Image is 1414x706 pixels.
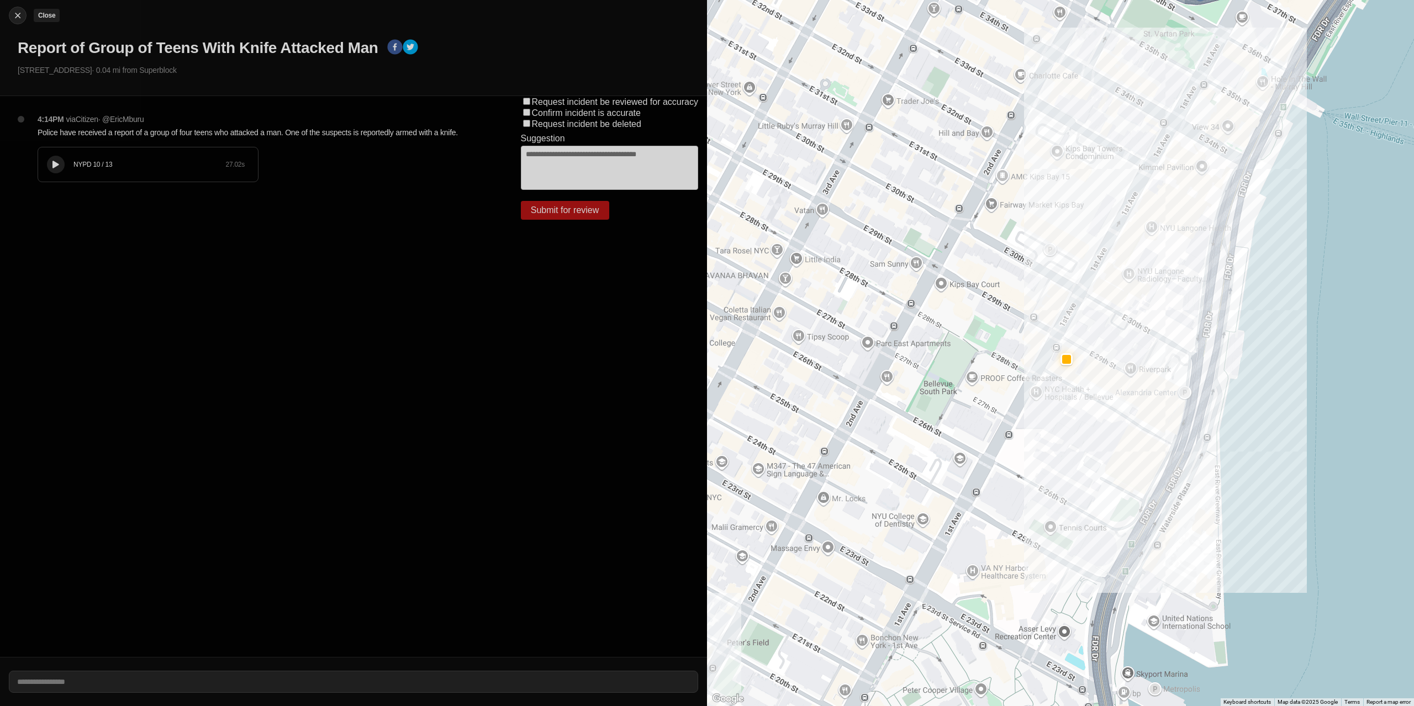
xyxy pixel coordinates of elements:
[38,12,55,19] small: Close
[387,39,403,57] button: facebook
[38,114,64,125] p: 4:14PM
[9,7,27,24] button: cancelClose
[532,97,699,107] label: Request incident be reviewed for accuracy
[18,38,378,58] h1: Report of Group of Teens With Knife Attacked Man
[1366,699,1411,705] a: Report a map error
[532,108,641,118] label: Confirm incident is accurate
[73,160,225,169] div: NYPD 10 / 13
[710,692,746,706] img: Google
[12,10,23,21] img: cancel
[66,114,144,125] p: via Citizen · @ EricMburu
[521,201,609,220] button: Submit for review
[1223,698,1271,706] button: Keyboard shortcuts
[225,160,245,169] div: 27.02 s
[1278,699,1338,705] span: Map data ©2025 Google
[521,134,565,144] label: Suggestion
[710,692,746,706] a: Open this area in Google Maps (opens a new window)
[38,127,477,138] p: Police have received a report of a group of four teens who attacked a man. One of the suspects is...
[1344,699,1360,705] a: Terms (opens in new tab)
[532,119,641,129] label: Request incident be deleted
[403,39,418,57] button: twitter
[18,65,698,76] p: [STREET_ADDRESS] · 0.04 mi from Superblock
